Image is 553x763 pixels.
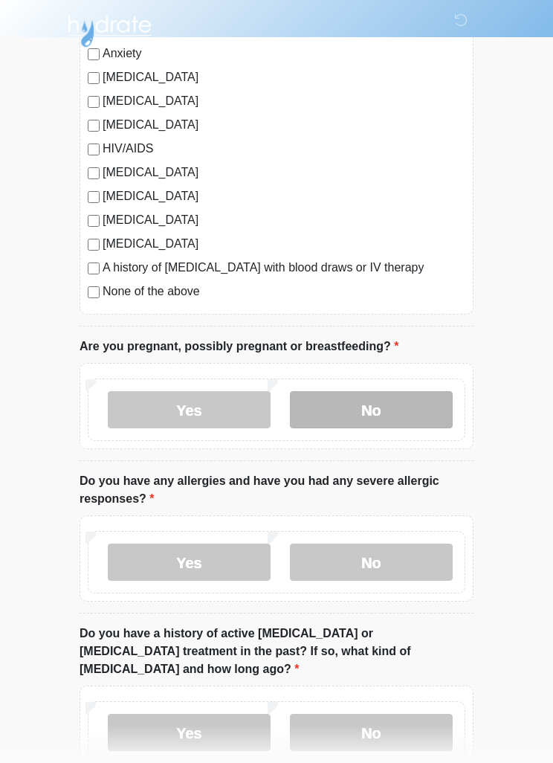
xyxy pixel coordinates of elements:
[103,141,465,158] label: HIV/AIDS
[103,260,465,277] label: A history of [MEDICAL_DATA] with blood draws or IV therapy
[88,73,100,85] input: [MEDICAL_DATA]
[88,120,100,132] input: [MEDICAL_DATA]
[88,263,100,275] input: A history of [MEDICAL_DATA] with blood draws or IV therapy
[108,715,271,752] label: Yes
[80,338,398,356] label: Are you pregnant, possibly pregnant or breastfeeding?
[103,164,465,182] label: [MEDICAL_DATA]
[290,715,453,752] label: No
[103,117,465,135] label: [MEDICAL_DATA]
[88,192,100,204] input: [MEDICAL_DATA]
[108,392,271,429] label: Yes
[103,236,465,254] label: [MEDICAL_DATA]
[108,544,271,582] label: Yes
[88,216,100,228] input: [MEDICAL_DATA]
[103,93,465,111] label: [MEDICAL_DATA]
[80,473,473,509] label: Do you have any allergies and have you had any severe allergic responses?
[88,168,100,180] input: [MEDICAL_DATA]
[88,97,100,109] input: [MEDICAL_DATA]
[290,392,453,429] label: No
[103,188,465,206] label: [MEDICAL_DATA]
[103,283,465,301] label: None of the above
[88,144,100,156] input: HIV/AIDS
[103,69,465,87] label: [MEDICAL_DATA]
[88,239,100,251] input: [MEDICAL_DATA]
[65,11,154,48] img: Hydrate IV Bar - Scottsdale Logo
[103,212,465,230] label: [MEDICAL_DATA]
[88,287,100,299] input: None of the above
[290,544,453,582] label: No
[80,625,473,679] label: Do you have a history of active [MEDICAL_DATA] or [MEDICAL_DATA] treatment in the past? If so, wh...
